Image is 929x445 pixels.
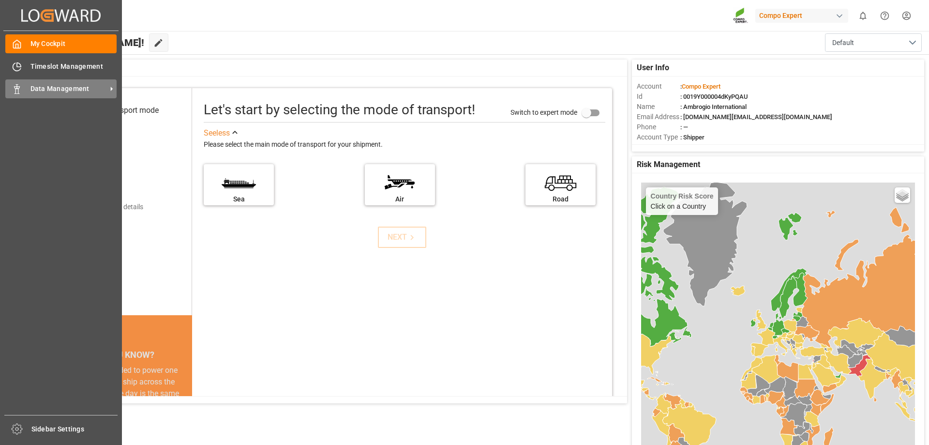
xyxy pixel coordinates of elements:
[204,127,230,139] div: See less
[680,113,832,121] span: : [DOMAIN_NAME][EMAIL_ADDRESS][DOMAIN_NAME]
[825,33,922,52] button: open menu
[637,112,680,122] span: Email Address
[637,122,680,132] span: Phone
[680,134,704,141] span: : Shipper
[64,365,180,434] div: The energy needed to power one large container ship across the ocean in a single day is the same ...
[30,61,117,72] span: Timeslot Management
[733,7,749,24] img: Screenshot%202023-09-29%20at%2010.02.21.png_1712312052.png
[755,6,852,25] button: Compo Expert
[637,132,680,142] span: Account Type
[680,83,720,90] span: :
[637,159,700,170] span: Risk Management
[874,5,896,27] button: Help Center
[651,192,714,200] h4: Country Risk Score
[204,100,475,120] div: Let's start by selecting the mode of transport!
[637,92,680,102] span: Id
[755,9,848,23] div: Compo Expert
[31,424,118,434] span: Sidebar Settings
[637,81,680,92] span: Account
[388,231,417,243] div: NEXT
[510,108,577,116] span: Switch to expert mode
[52,344,192,365] div: DID YOU KNOW?
[680,103,747,110] span: : Ambrogio International
[40,33,144,52] span: Hello [PERSON_NAME]!
[5,57,117,76] a: Timeslot Management
[637,62,669,74] span: User Info
[30,84,107,94] span: Data Management
[30,39,117,49] span: My Cockpit
[852,5,874,27] button: show 0 new notifications
[680,93,748,100] span: : 0019Y000004dKyPQAU
[204,139,605,151] div: Please select the main mode of transport for your shipment.
[5,34,117,53] a: My Cockpit
[530,194,591,204] div: Road
[651,192,714,210] div: Click on a Country
[895,187,910,203] a: Layers
[680,123,688,131] span: : —
[209,194,269,204] div: Sea
[378,227,426,248] button: NEXT
[370,194,430,204] div: Air
[832,38,854,48] span: Default
[637,102,680,112] span: Name
[682,83,720,90] span: Compo Expert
